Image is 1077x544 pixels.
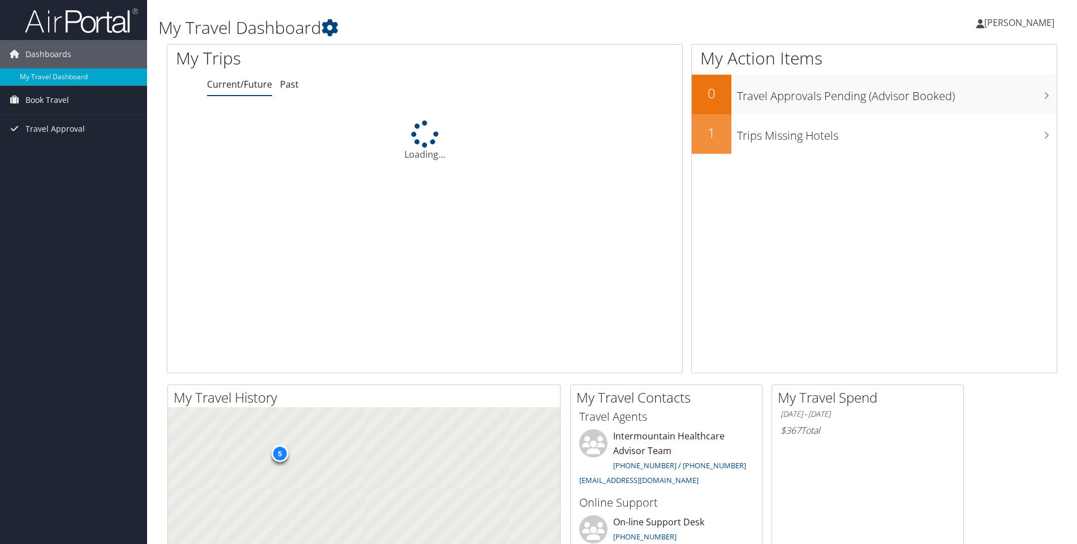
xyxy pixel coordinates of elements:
h2: My Travel Contacts [576,388,762,407]
a: 0Travel Approvals Pending (Advisor Booked) [692,75,1057,114]
h2: 1 [692,123,731,143]
h1: My Action Items [692,46,1057,70]
h3: Online Support [579,495,753,511]
li: Intermountain Healthcare Advisor Team [574,429,759,490]
a: [EMAIL_ADDRESS][DOMAIN_NAME] [579,475,699,485]
span: Dashboards [25,40,71,68]
h6: [DATE] - [DATE] [781,409,955,420]
h3: Travel Approvals Pending (Advisor Booked) [737,83,1057,104]
h1: My Trips [176,46,459,70]
a: [PHONE_NUMBER] / [PHONE_NUMBER] [613,460,746,470]
div: Loading... [167,120,682,161]
h3: Trips Missing Hotels [737,122,1057,144]
span: Book Travel [25,86,69,114]
div: 5 [271,445,288,462]
h2: 0 [692,84,731,103]
span: Travel Approval [25,115,85,143]
img: airportal-logo.png [25,7,138,34]
h1: My Travel Dashboard [158,16,763,40]
h2: My Travel History [174,388,560,407]
h2: My Travel Spend [778,388,963,407]
h3: Travel Agents [579,409,753,425]
a: Current/Future [207,78,272,90]
h6: Total [781,424,955,437]
a: [PHONE_NUMBER] [613,532,677,542]
a: [PERSON_NAME] [976,6,1066,40]
a: Past [280,78,299,90]
span: $367 [781,424,801,437]
span: [PERSON_NAME] [984,16,1054,29]
a: 1Trips Missing Hotels [692,114,1057,154]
